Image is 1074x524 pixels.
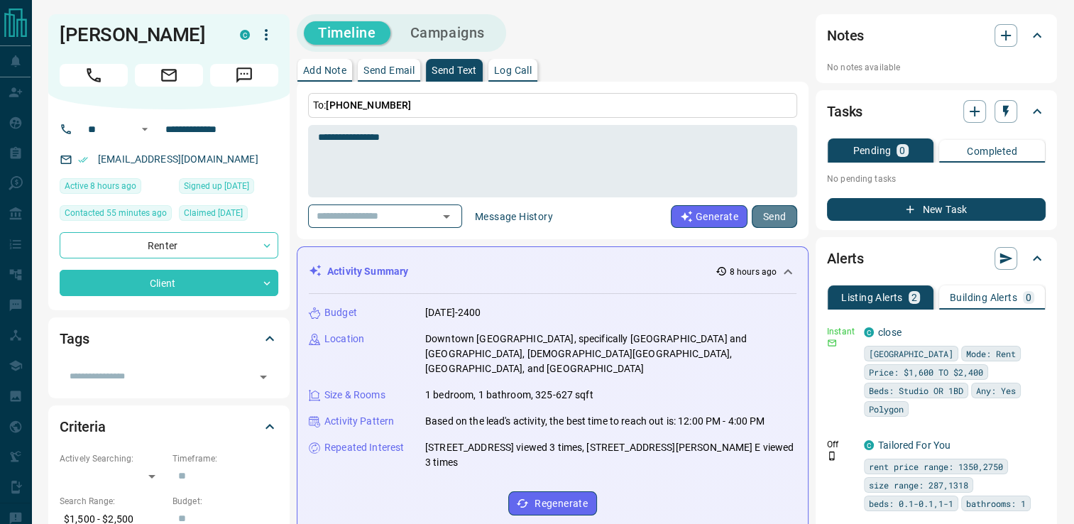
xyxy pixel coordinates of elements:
[878,440,950,451] a: Tailored For You
[869,478,968,492] span: size range: 287,1318
[60,452,165,465] p: Actively Searching:
[60,64,128,87] span: Call
[508,491,597,515] button: Regenerate
[967,146,1017,156] p: Completed
[864,440,874,450] div: condos.ca
[827,18,1046,53] div: Notes
[878,327,902,338] a: close
[864,327,874,337] div: condos.ca
[363,65,415,75] p: Send Email
[179,178,278,198] div: Tue Jul 01 2025
[60,232,278,258] div: Renter
[827,438,855,451] p: Off
[911,293,917,302] p: 2
[730,266,777,278] p: 8 hours ago
[966,346,1016,361] span: Mode: Rent
[976,383,1016,398] span: Any: Yes
[326,99,411,111] span: [PHONE_NUMBER]
[324,332,364,346] p: Location
[841,293,903,302] p: Listing Alerts
[309,258,796,285] div: Activity Summary8 hours ago
[60,410,278,444] div: Criteria
[827,94,1046,129] div: Tasks
[425,305,481,320] p: [DATE]-2400
[827,198,1046,221] button: New Task
[78,155,88,165] svg: Email Verified
[172,495,278,508] p: Budget:
[304,21,390,45] button: Timeline
[184,179,249,193] span: Signed up [DATE]
[60,23,219,46] h1: [PERSON_NAME]
[179,205,278,225] div: Wed Jul 02 2025
[324,305,357,320] p: Budget
[60,415,106,438] h2: Criteria
[827,247,864,270] h2: Alerts
[966,496,1026,511] span: bathrooms: 1
[60,327,89,350] h2: Tags
[432,65,477,75] p: Send Text
[466,205,561,228] button: Message History
[869,496,953,511] span: beds: 0.1-0.1,1-1
[869,346,953,361] span: [GEOGRAPHIC_DATA]
[827,338,837,348] svg: Email
[65,206,167,220] span: Contacted 55 minutes ago
[899,146,905,155] p: 0
[827,325,855,338] p: Instant
[184,206,243,220] span: Claimed [DATE]
[827,100,862,123] h2: Tasks
[827,241,1046,275] div: Alerts
[60,270,278,296] div: Client
[827,168,1046,190] p: No pending tasks
[950,293,1017,302] p: Building Alerts
[869,383,963,398] span: Beds: Studio OR 1BD
[425,388,593,403] p: 1 bedroom, 1 bathroom, 325-627 sqft
[869,402,904,416] span: Polygon
[308,93,797,118] p: To:
[324,414,394,429] p: Activity Pattern
[210,64,278,87] span: Message
[869,459,1003,474] span: rent price range: 1350,2750
[172,452,278,465] p: Timeframe:
[671,205,747,228] button: Generate
[98,153,258,165] a: [EMAIL_ADDRESS][DOMAIN_NAME]
[253,367,273,387] button: Open
[65,179,136,193] span: Active 8 hours ago
[425,332,796,376] p: Downtown [GEOGRAPHIC_DATA], specifically [GEOGRAPHIC_DATA] and [GEOGRAPHIC_DATA], [DEMOGRAPHIC_DA...
[136,121,153,138] button: Open
[324,388,385,403] p: Size & Rooms
[827,24,864,47] h2: Notes
[324,440,404,455] p: Repeated Interest
[60,495,165,508] p: Search Range:
[869,365,983,379] span: Price: $1,600 TO $2,400
[853,146,891,155] p: Pending
[494,65,532,75] p: Log Call
[827,451,837,461] svg: Push Notification Only
[60,205,172,225] div: Thu Aug 14 2025
[437,207,456,226] button: Open
[425,440,796,470] p: [STREET_ADDRESS] viewed 3 times, [STREET_ADDRESS][PERSON_NAME] E viewed 3 times
[1026,293,1031,302] p: 0
[327,264,408,279] p: Activity Summary
[425,414,765,429] p: Based on the lead's activity, the best time to reach out is: 12:00 PM - 4:00 PM
[60,322,278,356] div: Tags
[240,30,250,40] div: condos.ca
[60,178,172,198] div: Thu Aug 14 2025
[827,61,1046,74] p: No notes available
[396,21,499,45] button: Campaigns
[135,64,203,87] span: Email
[752,205,797,228] button: Send
[303,65,346,75] p: Add Note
